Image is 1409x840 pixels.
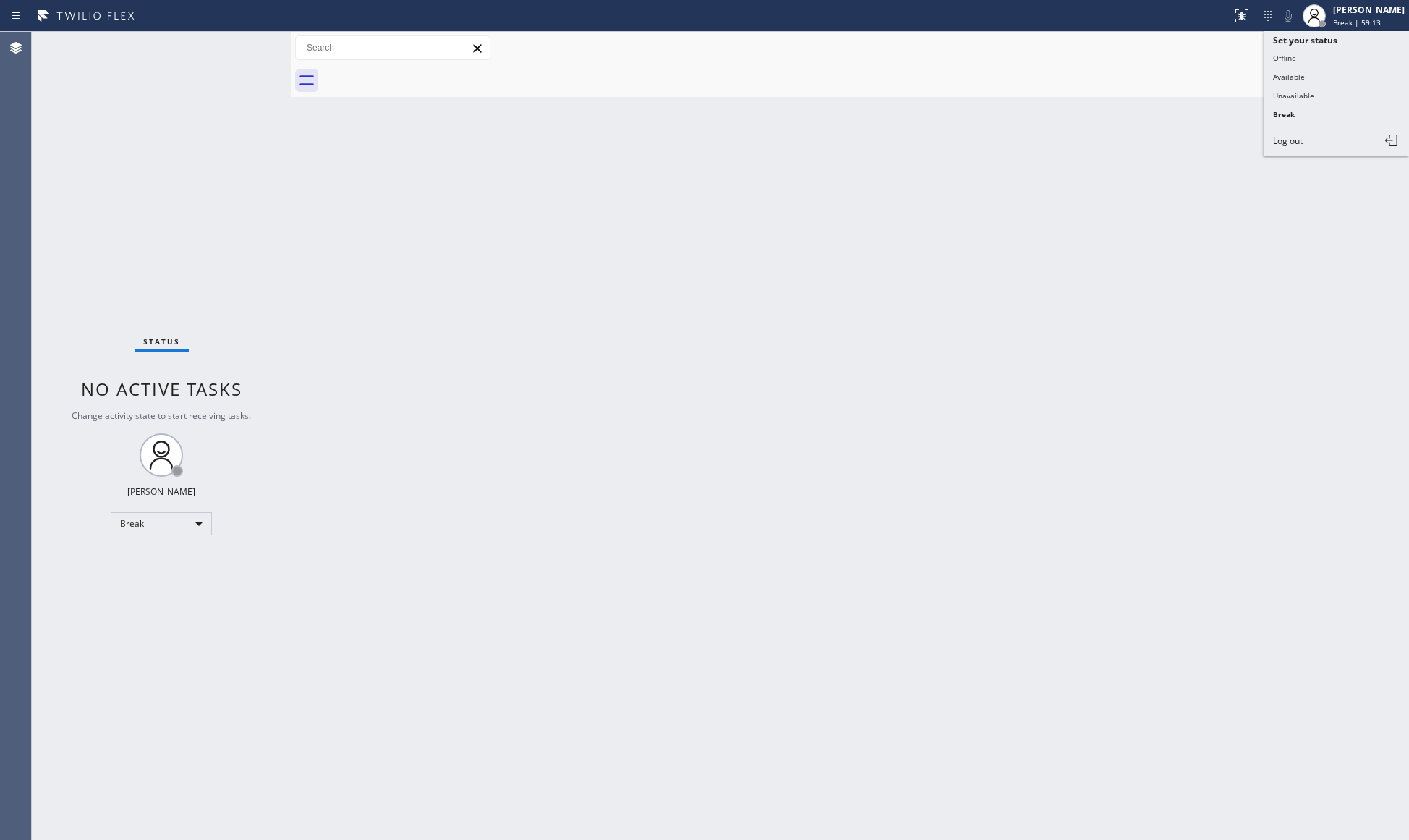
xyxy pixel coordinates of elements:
div: [PERSON_NAME] [127,485,195,498]
span: Change activity state to start receiving tasks. [72,410,251,422]
span: Break | 59:13 [1333,17,1381,27]
span: Status [143,336,180,347]
input: Search [296,36,490,59]
span: No active tasks [81,377,242,401]
div: [PERSON_NAME] [1333,4,1405,16]
button: Mute [1278,6,1298,26]
div: Break [111,512,212,535]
